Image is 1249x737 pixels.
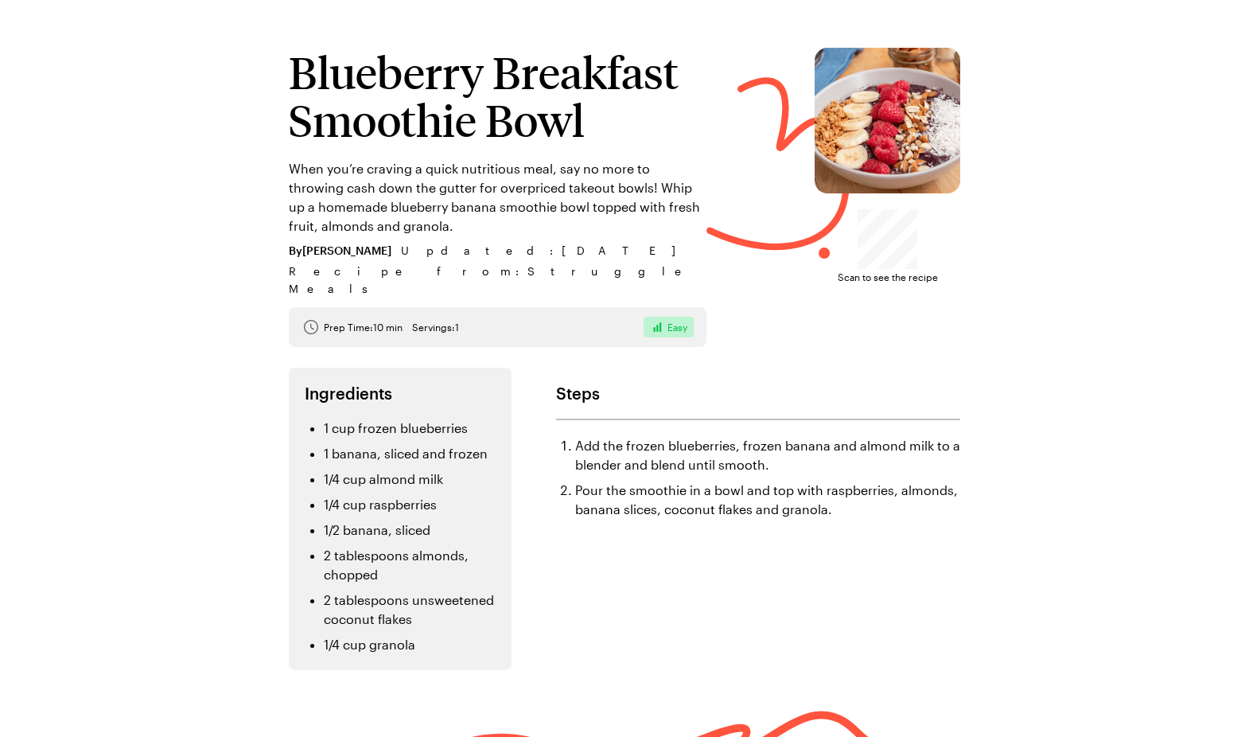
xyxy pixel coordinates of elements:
[289,159,706,236] p: When you’re craving a quick nutritious meal, say no more to throwing cash down the gutter for ove...
[412,321,459,333] span: Servings: 1
[401,242,691,259] span: Updated : [DATE]
[556,384,960,403] h2: Steps
[324,521,496,540] li: 1/2 banana, sliced
[324,495,496,514] li: 1/4 cup raspberries
[305,384,496,403] h2: Ingredients
[289,48,706,143] h1: Blueberry Breakfast Smoothie Bowl
[667,321,687,333] span: Easy
[289,263,706,298] span: Recipe from: Struggle Meals
[324,635,496,654] li: 1/4 cup granola
[815,48,960,193] img: Blueberry Breakfast Smoothie Bowl
[324,321,403,333] span: Prep Time: 10 min
[575,436,960,474] li: Add the frozen blueberries, frozen banana and almond milk to a blender and blend until smooth.
[575,481,960,519] li: Pour the smoothie in a bowl and top with raspberries, almonds, banana slices, coconut flakes and ...
[324,444,496,463] li: 1 banana, sliced and frozen
[324,470,496,489] li: 1/4 cup almond milk
[324,591,496,629] li: 2 tablespoons unsweetened coconut flakes
[324,546,496,584] li: 2 tablespoons almonds, chopped
[324,419,496,438] li: 1 cup frozen blueberries
[289,242,391,259] span: By [PERSON_NAME]
[838,269,938,285] span: Scan to see the recipe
